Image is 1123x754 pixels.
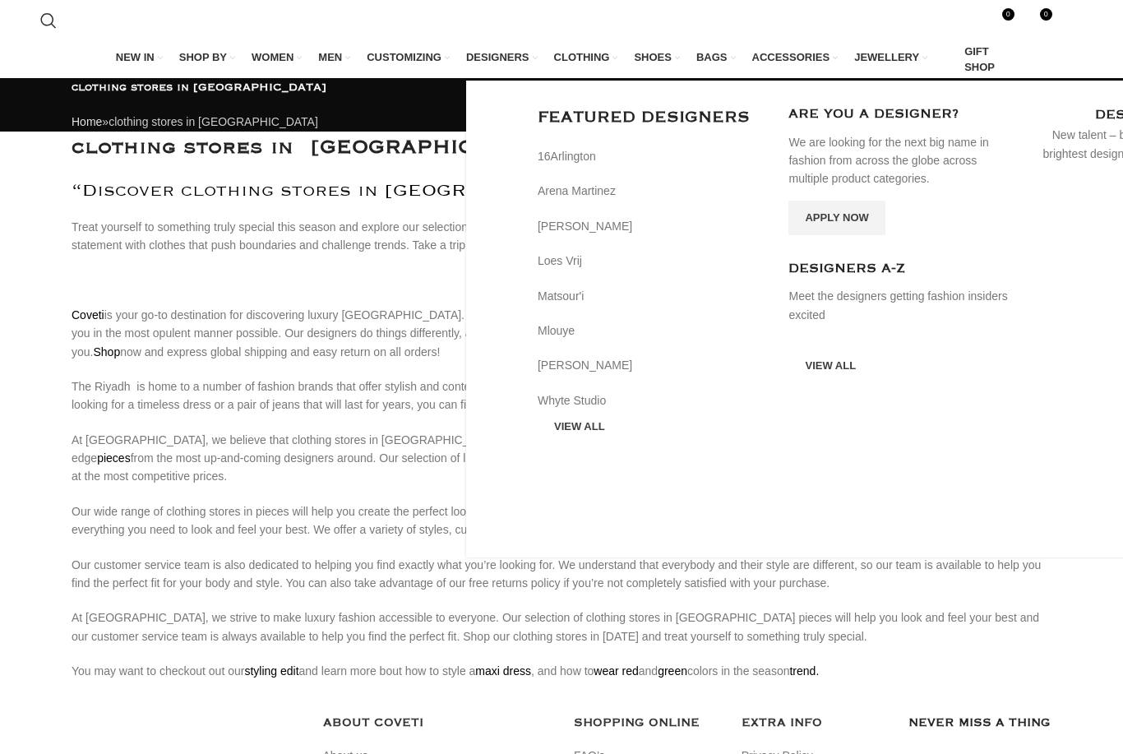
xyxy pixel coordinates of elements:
p: is your go-to destination for discovering luxury [GEOGRAPHIC_DATA]. We bring to you an astounding... [72,306,1051,361]
a: 16Arlington [538,147,765,165]
a: VIEW ALL [538,409,622,444]
div: » [72,113,1051,131]
a: VIEW ALL [788,349,872,383]
span: JEWELLERY [854,50,919,65]
h5: EXTRA INFO [742,714,885,732]
span: GIFT SHOP [964,44,1007,74]
h3: FEATURED DESIGNERS [538,105,765,131]
a: 0 [982,4,1015,37]
a: Infobox link [788,260,1015,324]
a: SHOP BY [179,40,235,75]
span: SHOP BY [179,50,227,65]
p: Our customer service team is also dedicated to helping you find exactly what you’re looking for. ... [72,556,1051,593]
p: The Riyadh is home to a number of fashion brands that offer stylish and contemporary . From class... [72,377,1051,414]
h2: “Discover clothing stores in [GEOGRAPHIC_DATA] with Coveti.” [72,181,1051,201]
a: Home [72,115,102,128]
div: My Wishlist [1019,4,1053,37]
a: Apply now [788,201,885,235]
span: CUSTOMIZING [367,50,441,65]
a: pieces [97,451,130,465]
span: DESIGNERS [466,50,529,65]
span: clothing stores in [GEOGRAPHIC_DATA] [109,115,318,128]
h1: clothing stores in [GEOGRAPHIC_DATA] [72,132,1051,164]
a: Loes Vrij [538,252,765,270]
a: BAGS [696,40,736,75]
p: Our wide range of clothing stores in pieces will help you create the perfect look for any occasio... [72,502,1051,539]
a: CUSTOMIZING [367,40,450,75]
a: ACCESSORIES [752,40,839,75]
h4: ARE YOU A DESIGNER? [788,105,1015,124]
a: wear red [594,664,638,678]
span: ACCESSORIES [752,50,830,65]
a: Search [32,4,65,37]
span: 0 [1002,8,1014,21]
a: [PERSON_NAME] [538,356,765,374]
a: styling edit [244,664,298,678]
a: MEN [318,40,350,75]
a: Shop [93,345,120,358]
a: Matsour'i [538,287,765,305]
p: We are looking for the next big name in fashion from across the globe across multiple product cat... [788,133,1015,188]
a: DESIGNERS [466,40,538,75]
a: 0 [1019,4,1053,37]
h5: ABOUT COVETI [323,714,550,732]
a: Coveti [72,308,104,321]
span: BAGS [696,50,728,65]
span: NEW IN [116,50,155,65]
a: green [658,664,687,678]
p: At [GEOGRAPHIC_DATA], we believe that clothing stores in [GEOGRAPHIC_DATA] should be accessible t... [72,431,1051,486]
h3: Never miss a thing [908,714,1051,732]
span: 0 [1040,8,1052,21]
a: GIFT SHOP [944,40,1007,78]
a: Arena Martinez [538,182,765,200]
span: MEN [318,50,342,65]
a: Whyte Studio [538,391,765,409]
h1: clothing stores in [GEOGRAPHIC_DATA] [72,79,1051,96]
a: NEW IN [116,40,163,75]
span: CLOTHING [554,50,610,65]
a: Mlouye [538,321,765,340]
p: You may want to checkout out our and learn more bout how to style a , and how to and colors in th... [72,662,1051,680]
a: JEWELLERY [854,40,927,75]
img: GiftBag [944,53,959,67]
a: [PERSON_NAME] [538,217,765,235]
p: Treat yourself to something truly special this season and explore our selection of luxury fashion... [72,218,1051,255]
span: SHOES [634,50,672,65]
span: WOMEN [252,50,293,65]
a: maxi dress [475,664,531,678]
a: CLOTHING [554,40,618,75]
a: SHOES [634,40,680,75]
h5: SHOPPING ONLINE [574,714,717,732]
p: At [GEOGRAPHIC_DATA], we strive to make luxury fashion accessible to everyone. Our selection of c... [72,608,1051,645]
div: Main navigation [32,40,1091,78]
a: WOMEN [252,40,302,75]
a: trend. [789,664,819,678]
